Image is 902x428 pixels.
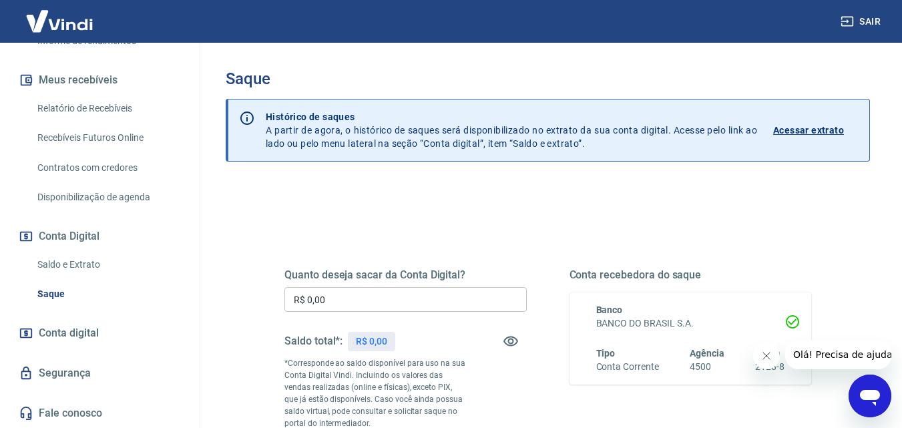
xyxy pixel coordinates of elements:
[16,1,103,41] img: Vindi
[226,69,870,88] h3: Saque
[690,360,724,374] h6: 4500
[32,251,184,278] a: Saldo e Extrato
[596,348,616,359] span: Tipo
[570,268,812,282] h5: Conta recebedora do saque
[266,110,757,150] p: A partir de agora, o histórico de saques será disponibilizado no extrato da sua conta digital. Ac...
[596,304,623,315] span: Banco
[773,124,844,137] p: Acessar extrato
[849,375,891,417] iframe: Botão para abrir a janela de mensagens
[596,360,659,374] h6: Conta Corrente
[773,110,859,150] a: Acessar extrato
[266,110,757,124] p: Histórico de saques
[32,124,184,152] a: Recebíveis Futuros Online
[356,335,387,349] p: R$ 0,00
[596,316,785,331] h6: BANCO DO BRASIL S.A.
[32,184,184,211] a: Disponibilização de agenda
[16,222,184,251] button: Conta Digital
[690,348,724,359] span: Agência
[753,343,780,369] iframe: Fechar mensagem
[16,359,184,388] a: Segurança
[8,9,112,20] span: Olá! Precisa de ajuda?
[32,154,184,182] a: Contratos com credores
[785,340,891,369] iframe: Mensagem da empresa
[39,324,99,343] span: Conta digital
[16,318,184,348] a: Conta digital
[32,280,184,308] a: Saque
[284,268,527,282] h5: Quanto deseja sacar da Conta Digital?
[16,399,184,428] a: Fale conosco
[838,9,886,34] button: Sair
[32,95,184,122] a: Relatório de Recebíveis
[16,65,184,95] button: Meus recebíveis
[284,335,343,348] h5: Saldo total*:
